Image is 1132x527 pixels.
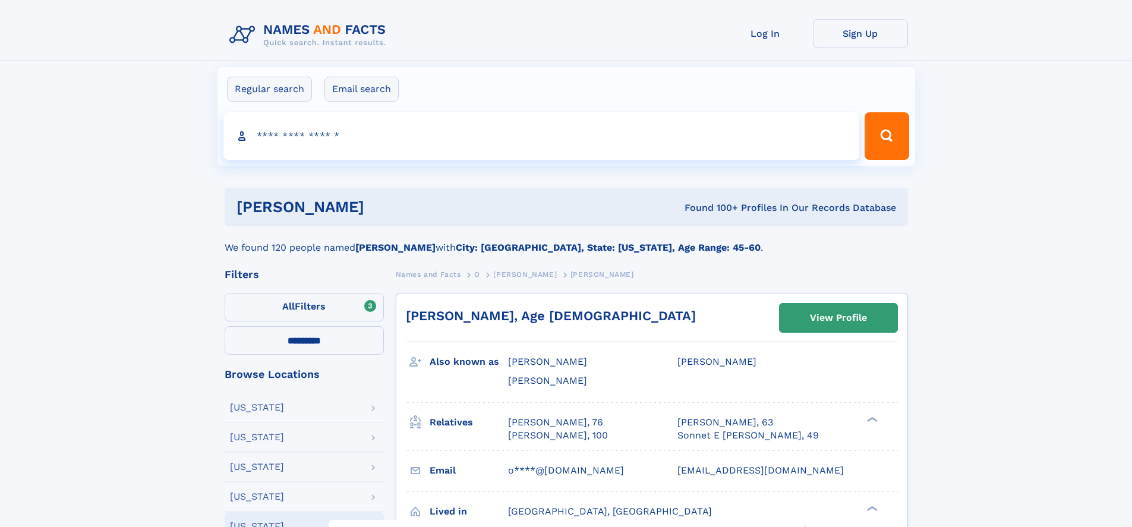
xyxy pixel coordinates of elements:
input: search input [223,112,860,160]
h3: Also known as [430,352,508,372]
div: We found 120 people named with . [225,226,908,255]
b: City: [GEOGRAPHIC_DATA], State: [US_STATE], Age Range: 45-60 [456,242,761,253]
a: [PERSON_NAME] [493,267,557,282]
a: Names and Facts [396,267,461,282]
span: [PERSON_NAME] [570,270,634,279]
h3: Relatives [430,412,508,433]
span: O [474,270,480,279]
button: Search Button [865,112,909,160]
span: All [282,301,295,312]
h3: Email [430,460,508,481]
label: Regular search [227,77,312,102]
div: [US_STATE] [230,492,284,501]
div: Browse Locations [225,369,384,380]
div: Filters [225,269,384,280]
img: Logo Names and Facts [225,19,396,51]
a: O [474,267,480,282]
div: ❯ [864,415,878,423]
span: [PERSON_NAME] [508,375,587,386]
a: [PERSON_NAME], Age [DEMOGRAPHIC_DATA] [406,308,696,323]
h3: Lived in [430,501,508,522]
a: Sign Up [813,19,908,48]
span: [PERSON_NAME] [677,356,756,367]
a: [PERSON_NAME], 100 [508,429,608,442]
label: Filters [225,293,384,321]
div: Found 100+ Profiles In Our Records Database [524,201,896,214]
b: [PERSON_NAME] [355,242,436,253]
a: Log In [718,19,813,48]
a: View Profile [780,304,897,332]
a: Sonnet E [PERSON_NAME], 49 [677,429,819,442]
span: [PERSON_NAME] [508,356,587,367]
div: ❯ [864,504,878,512]
div: [US_STATE] [230,462,284,472]
label: Email search [324,77,399,102]
a: [PERSON_NAME], 76 [508,416,603,429]
a: [PERSON_NAME], 63 [677,416,773,429]
span: [EMAIL_ADDRESS][DOMAIN_NAME] [677,465,844,476]
span: [PERSON_NAME] [493,270,557,279]
div: [US_STATE] [230,403,284,412]
h1: [PERSON_NAME] [237,200,525,214]
div: [US_STATE] [230,433,284,442]
span: [GEOGRAPHIC_DATA], [GEOGRAPHIC_DATA] [508,506,712,517]
div: View Profile [810,304,867,332]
